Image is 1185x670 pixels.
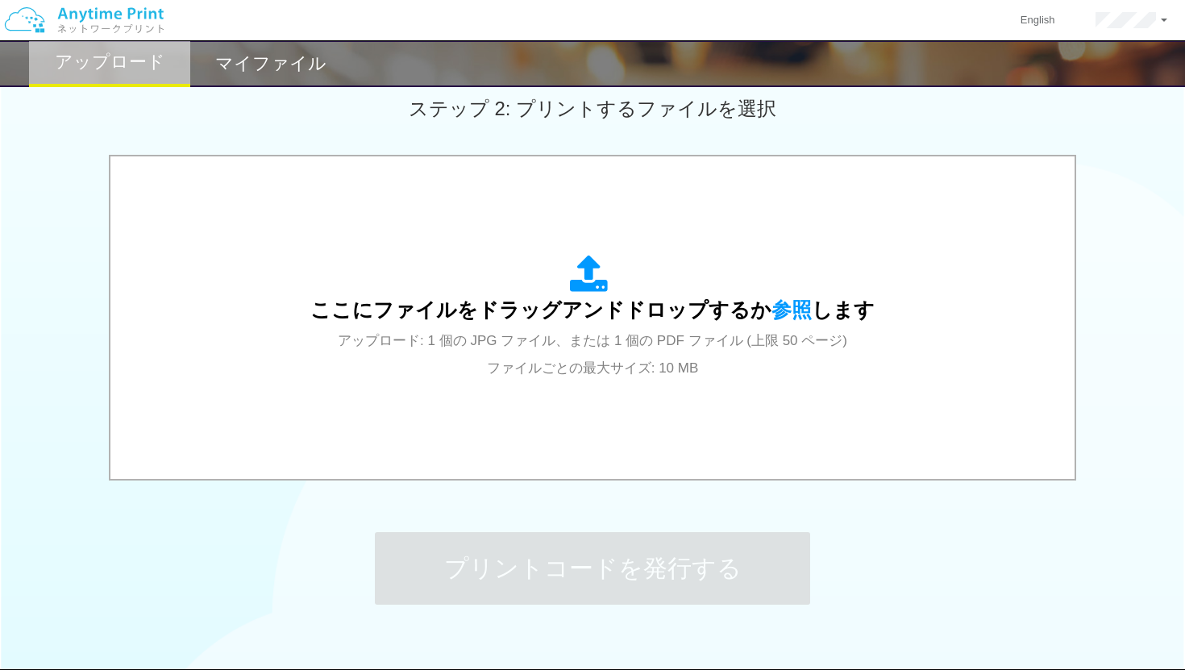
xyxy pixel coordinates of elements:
[310,298,875,321] span: ここにファイルをドラッグアンドドロップするか します
[338,333,847,376] span: アップロード: 1 個の JPG ファイル、または 1 個の PDF ファイル (上限 50 ページ) ファイルごとの最大サイズ: 10 MB
[215,54,326,73] h2: マイファイル
[771,298,812,321] span: 参照
[55,52,165,72] h2: アップロード
[375,532,810,605] button: プリントコードを発行する
[409,98,776,119] span: ステップ 2: プリントするファイルを選択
